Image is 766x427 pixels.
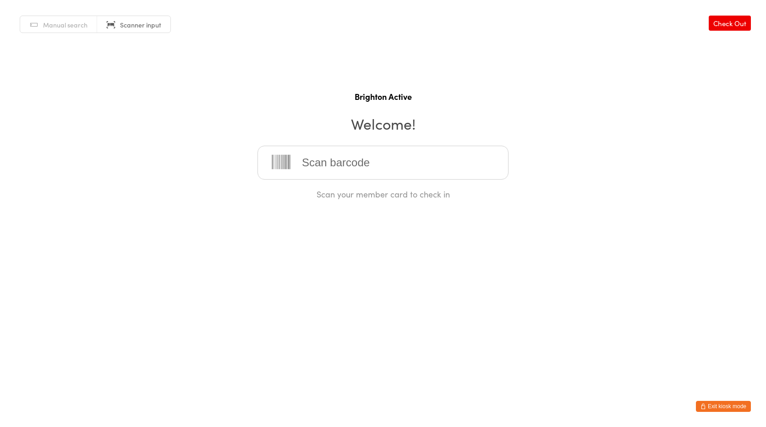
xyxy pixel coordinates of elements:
[9,91,757,102] h1: Brighton Active
[257,188,509,200] div: Scan your member card to check in
[257,146,509,180] input: Scan barcode
[709,16,751,31] a: Check Out
[9,113,757,134] h2: Welcome!
[120,20,161,29] span: Scanner input
[696,401,751,412] button: Exit kiosk mode
[43,20,88,29] span: Manual search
